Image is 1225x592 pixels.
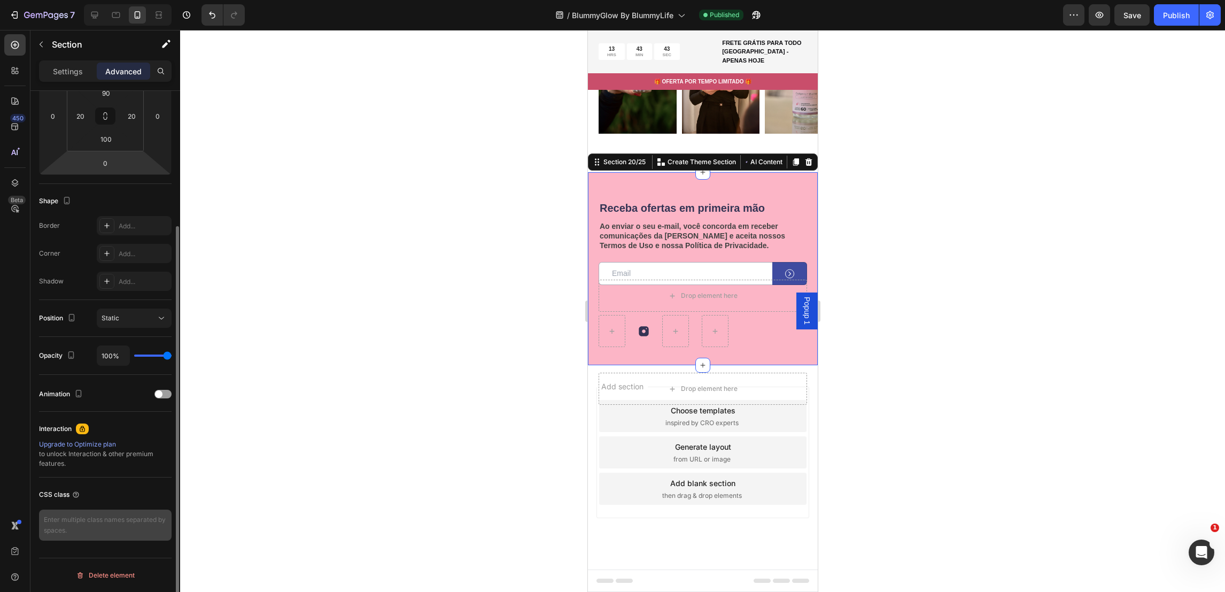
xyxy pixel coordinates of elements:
[39,349,77,363] div: Opacity
[4,4,80,26] button: 7
[39,440,172,449] div: Upgrade to Optimize plan
[39,194,73,209] div: Shape
[39,567,172,584] button: Delete element
[567,10,570,21] span: /
[95,155,116,171] input: 0
[119,277,169,287] div: Add...
[39,440,172,468] div: to unlock Interaction & other premium features.
[150,108,166,124] input: 0
[588,30,818,592] iframe: Design area
[1154,4,1199,26] button: Publish
[97,346,129,365] input: Auto
[39,490,80,499] div: CSS class
[39,387,85,402] div: Animation
[1163,10,1190,21] div: Publish
[123,108,139,124] input: 20px
[10,114,26,122] div: 450
[53,66,83,77] p: Settings
[1211,524,1219,532] span: 1
[39,276,64,286] div: Shadow
[39,221,60,230] div: Border
[45,108,61,124] input: 0
[105,66,142,77] p: Advanced
[1189,540,1214,565] iframe: Intercom live chat
[1114,4,1150,26] button: Save
[52,38,139,51] p: Section
[97,309,172,328] button: Static
[710,10,739,20] span: Published
[70,9,75,21] p: 7
[76,569,135,582] div: Delete element
[102,314,119,322] span: Static
[572,10,673,21] span: BlummyGlow By BlummyLife
[119,221,169,231] div: Add...
[201,4,245,26] div: Undo/Redo
[8,196,26,204] div: Beta
[39,249,60,258] div: Corner
[1123,11,1141,20] span: Save
[95,131,117,147] input: 100px
[119,249,169,259] div: Add...
[72,108,88,124] input: 20px
[39,311,78,326] div: Position
[95,85,117,101] input: 90px
[39,424,72,434] div: Interaction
